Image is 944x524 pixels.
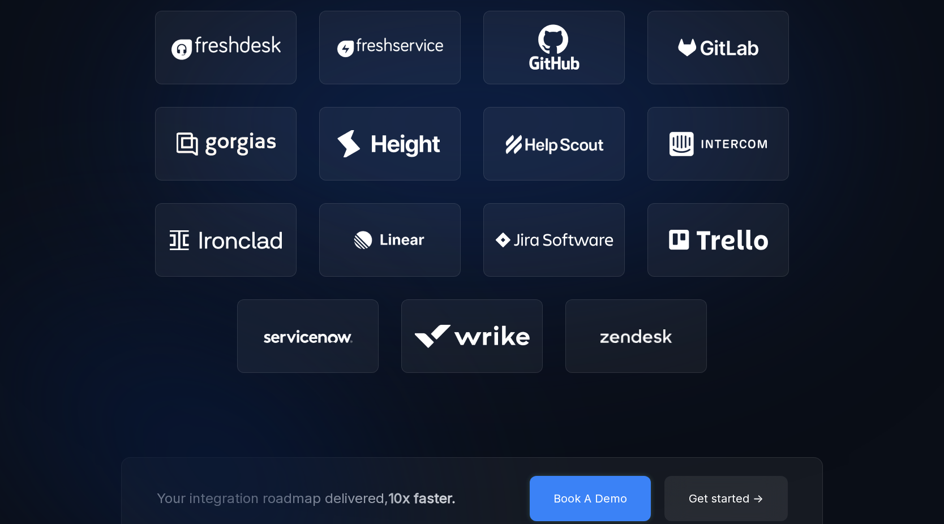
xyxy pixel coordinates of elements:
img: Github Issues Icon [527,22,581,73]
img: Height Icon [324,130,457,157]
button: Book A Demo [530,476,651,521]
img: Ironclad Icon [170,230,282,250]
button: Get started → [664,476,788,521]
img: Linear Icon [353,228,427,252]
img: Gitlab Icon [661,28,775,67]
img: Zendesk Support [600,329,672,343]
img: Freshdesk Icon [170,35,282,61]
img: Intercom Icon [670,132,767,156]
img: Jira Icon [495,233,613,247]
img: FreshService Icon [335,27,445,68]
img: Trello Icon [669,228,768,252]
img: ServiceNow Icon [264,330,353,343]
img: HelpScout Icon [503,124,606,164]
img: Wrike Icon [415,325,530,348]
img: Gorgias Icon [177,132,276,156]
